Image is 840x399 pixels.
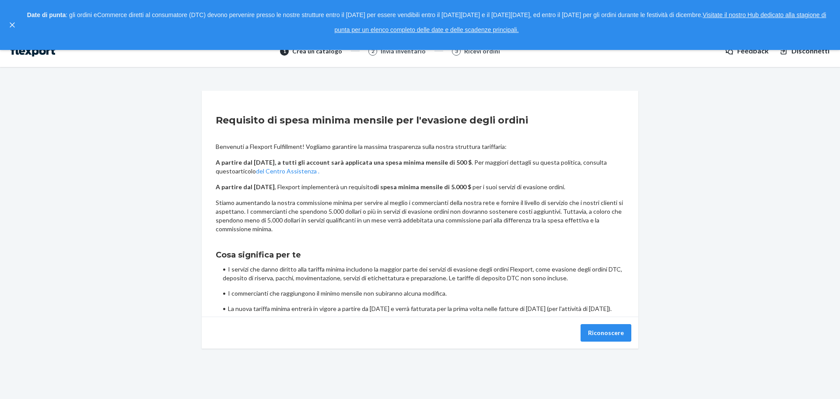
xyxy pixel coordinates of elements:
[737,46,769,55] font: Feedback
[216,183,275,191] font: A partire dal [DATE]
[216,143,507,150] font: Benvenuti a Flexport Fulfillment! Vogliamo garantire la massima trasparenza sulla nostra struttur...
[216,250,301,260] font: Cosa significa per te
[216,199,623,233] font: Stiamo aumentando la nostra commissione minima per servire al meglio i commercianti della nostra ...
[472,183,565,191] font: per i suoi servizi di evasione ordini.
[371,48,374,54] font: 2
[275,183,373,191] font: , Flexport implementerà un requisito
[27,11,66,18] font: Date di punta
[292,47,342,55] font: Crea un catalogo
[223,265,622,282] font: I servizi che danno diritto alla tariffa minima includono la maggior parte dei servizi di evasion...
[216,114,528,126] font: Requisito di spesa minima mensile per l'evasione degli ordini
[8,21,17,29] button: vicino,
[581,324,631,342] button: Riconoscere
[455,48,458,54] font: 3
[373,183,471,191] font: di spesa minima mensile di 5.000 $
[791,46,829,55] font: Disconnetti
[779,46,829,56] button: Disconnetti
[381,47,426,55] font: Invia inventario
[464,47,500,55] font: Ricevi ordini
[66,11,703,18] font: : gli ordini eCommerce diretti al consumatore (DTC) devono pervenire presso le nostre strutture e...
[334,11,826,33] a: Visitate il nostro Hub dedicato alla stagione di punta per un elenco completo delle date e delle ...
[588,329,624,336] font: Riconoscere
[216,159,472,166] font: A partire dal [DATE], a tutti gli account sarà applicata una spesa minima mensile di 500 $
[725,46,769,56] a: Feedback
[256,167,319,175] a: del Centro Assistenza .
[235,167,256,175] font: articolo
[228,305,612,312] font: La nuova tariffa minima entrerà in vigore a partire da [DATE] e verrà fatturata per la prima volt...
[228,290,447,297] font: I commercianti che raggiungono il minimo mensile non subiranno alcuna modifica.
[216,159,607,175] font: . Per maggiori dettagli su questa politica, consulta questo
[10,46,55,56] img: Logo Flexport
[283,48,286,54] font: 1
